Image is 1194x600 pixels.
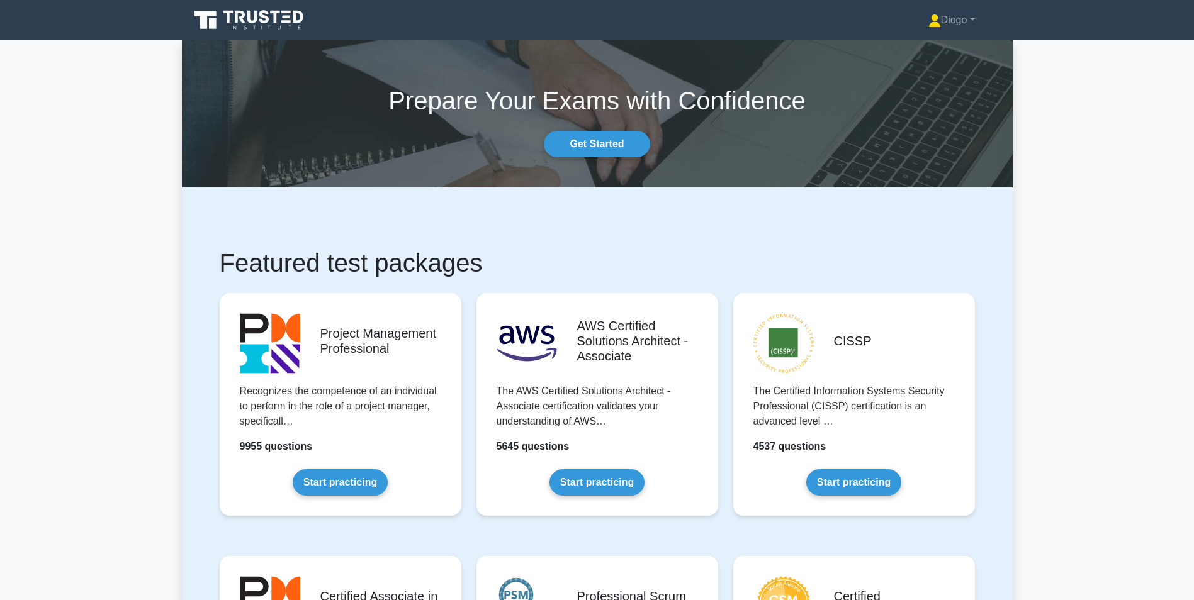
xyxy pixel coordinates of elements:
a: Diogo [898,8,1005,33]
h1: Prepare Your Exams with Confidence [182,86,1013,116]
a: Start practicing [293,469,388,496]
a: Start practicing [806,469,901,496]
h1: Featured test packages [220,248,975,278]
a: Start practicing [549,469,645,496]
a: Get Started [544,131,650,157]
